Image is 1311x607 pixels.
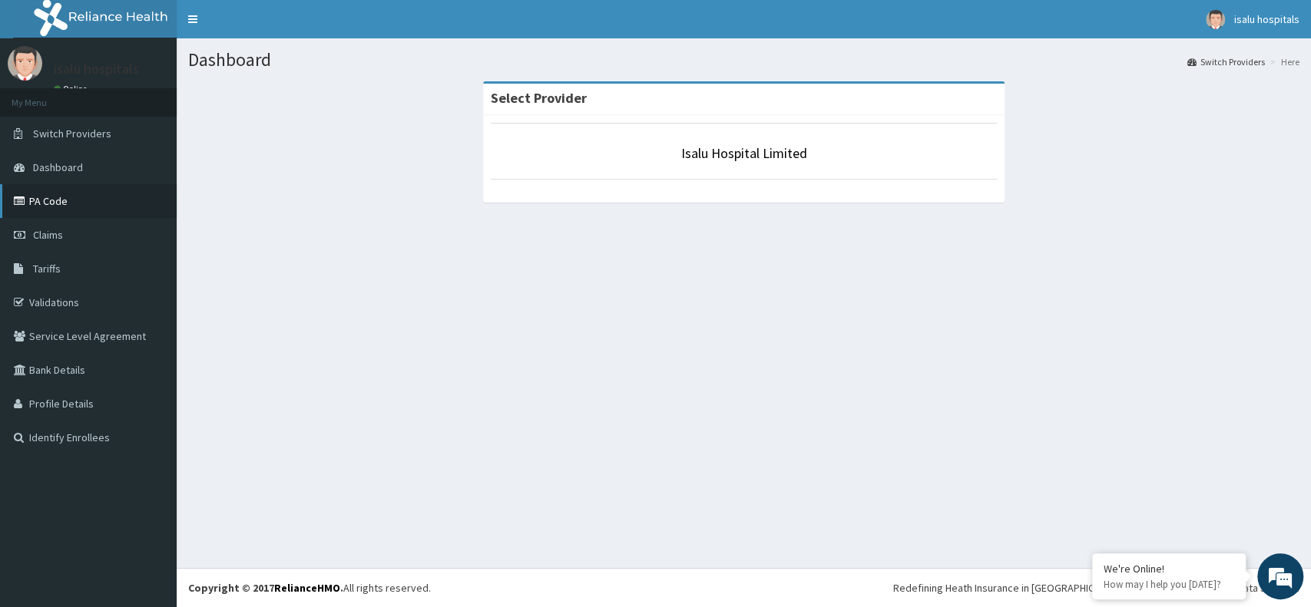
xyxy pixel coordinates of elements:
[1206,10,1225,29] img: User Image
[188,50,1299,70] h1: Dashboard
[1104,578,1234,591] p: How may I help you today?
[274,581,340,595] a: RelianceHMO
[491,89,587,107] strong: Select Provider
[893,580,1299,595] div: Redefining Heath Insurance in [GEOGRAPHIC_DATA] using Telemedicine and Data Science!
[33,160,83,174] span: Dashboard
[1104,562,1234,576] div: We're Online!
[1187,55,1265,68] a: Switch Providers
[33,127,111,140] span: Switch Providers
[33,228,63,242] span: Claims
[54,62,139,76] p: isalu hospitals
[54,84,91,94] a: Online
[188,581,343,595] strong: Copyright © 2017 .
[177,568,1311,607] footer: All rights reserved.
[33,262,61,275] span: Tariffs
[8,46,42,81] img: User Image
[1234,12,1299,26] span: isalu hospitals
[681,144,807,162] a: Isalu Hospital Limited
[1266,55,1299,68] li: Here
